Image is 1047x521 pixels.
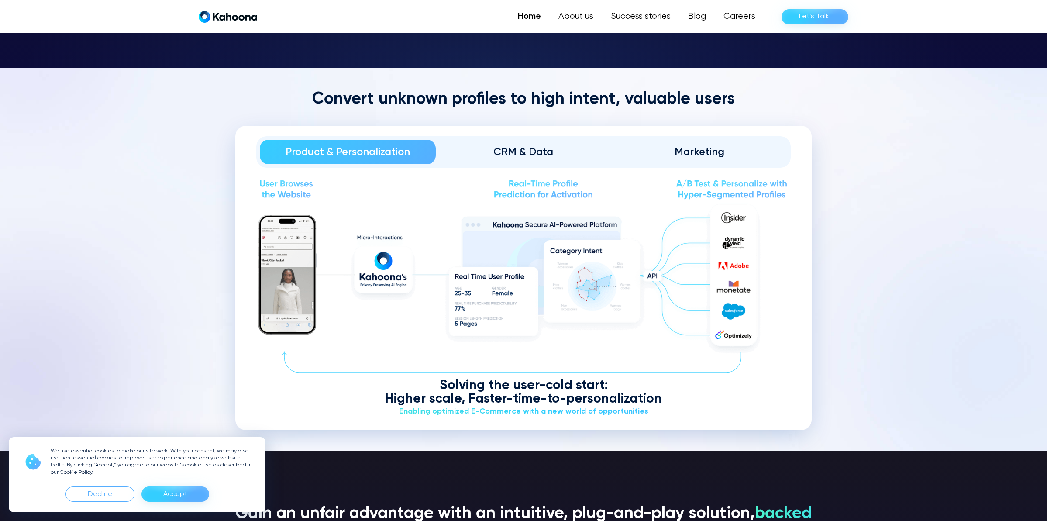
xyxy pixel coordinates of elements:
a: Home [509,8,550,25]
div: Enabling optimized E-Commerce with a new world of opportunities [256,406,791,417]
div: Product & Personalization [272,145,424,159]
a: About us [550,8,602,25]
h2: Convert unknown profiles to high intent, valuable users [235,89,812,110]
p: We use essential cookies to make our site work. With your consent, we may also use non-essential ... [51,448,255,476]
div: Decline [88,487,112,501]
a: Blog [679,8,715,25]
div: Let’s Talk! [799,10,831,24]
a: home [199,10,257,23]
div: Decline [65,486,134,502]
div: Solving the user-cold start: Higher scale, Faster-time-to-personalization [256,379,791,406]
div: Accept [141,486,209,502]
a: Let’s Talk! [782,9,848,24]
div: CRM & Data [448,145,599,159]
a: Success stories [602,8,679,25]
div: Accept [163,487,187,501]
a: Careers [715,8,764,25]
div: Marketing [623,145,775,159]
